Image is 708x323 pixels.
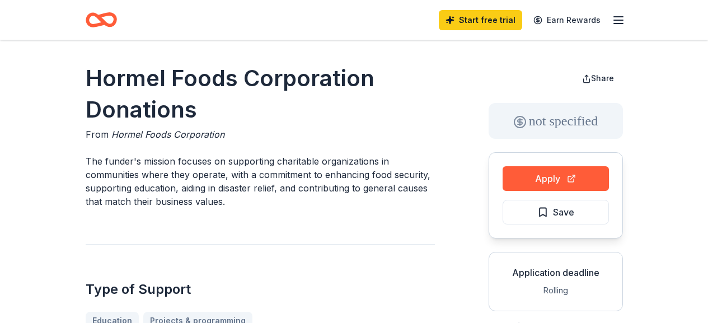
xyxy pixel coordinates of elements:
a: Start free trial [439,10,522,30]
p: The funder's mission focuses on supporting charitable organizations in communities where they ope... [86,155,435,208]
a: Earn Rewards [527,10,607,30]
div: not specified [489,103,623,139]
h2: Type of Support [86,280,435,298]
div: From [86,128,435,141]
div: Rolling [498,284,613,297]
button: Share [573,67,623,90]
span: Save [553,205,574,219]
span: Share [591,73,614,83]
a: Home [86,7,117,33]
span: Hormel Foods Corporation [111,129,224,140]
h1: Hormel Foods Corporation Donations [86,63,435,125]
div: Application deadline [498,266,613,279]
button: Save [503,200,609,224]
button: Apply [503,166,609,191]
